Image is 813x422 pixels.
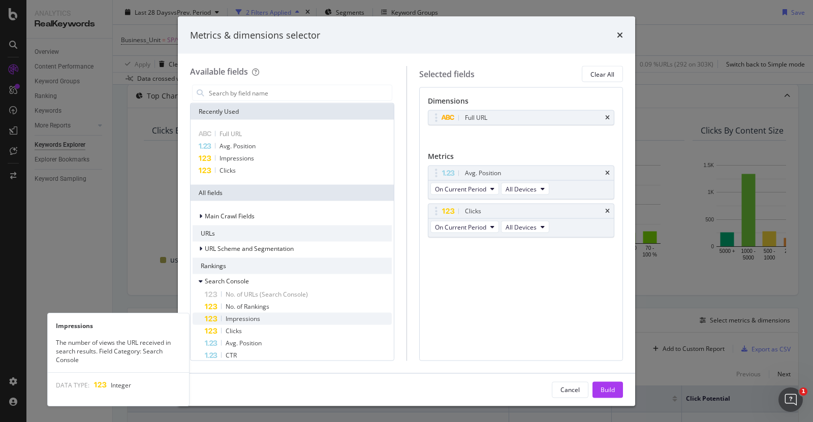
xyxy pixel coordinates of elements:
[226,302,269,311] span: No. of Rankings
[465,113,487,123] div: Full URL
[205,244,294,253] span: URL Scheme and Segmentation
[428,204,615,238] div: ClickstimesOn Current PeriodAll Devices
[226,314,260,323] span: Impressions
[605,170,610,176] div: times
[501,183,549,195] button: All Devices
[430,221,499,233] button: On Current Period
[778,387,803,412] iframe: Intercom live chat
[208,85,392,101] input: Search by field name
[590,70,614,78] div: Clear All
[430,183,499,195] button: On Current Period
[48,321,189,330] div: Impressions
[506,184,537,193] span: All Devices
[465,168,501,178] div: Avg. Position
[592,381,623,398] button: Build
[191,104,394,120] div: Recently Used
[419,68,475,80] div: Selected fields
[501,221,549,233] button: All Devices
[191,185,394,201] div: All fields
[428,151,615,166] div: Metrics
[220,129,242,138] span: Full URL
[193,258,392,274] div: Rankings
[220,142,256,150] span: Avg. Position
[428,166,615,200] div: Avg. PositiontimesOn Current PeriodAll Devices
[226,339,262,347] span: Avg. Position
[465,206,481,216] div: Clicks
[226,290,308,299] span: No. of URLs (Search Console)
[205,212,255,220] span: Main Crawl Fields
[190,66,248,77] div: Available fields
[205,277,249,285] span: Search Console
[435,222,486,231] span: On Current Period
[506,222,537,231] span: All Devices
[560,385,580,394] div: Cancel
[605,208,610,214] div: times
[220,166,236,175] span: Clicks
[617,28,623,42] div: times
[193,225,392,242] div: URLs
[428,110,615,125] div: Full URLtimes
[435,184,486,193] span: On Current Period
[220,154,254,163] span: Impressions
[428,96,615,110] div: Dimensions
[190,28,320,42] div: Metrics & dimensions selector
[48,338,189,364] div: The number of views the URL received in search results. Field Category: Search Console
[601,385,615,394] div: Build
[582,66,623,82] button: Clear All
[605,115,610,121] div: times
[799,387,807,396] span: 1
[226,327,242,335] span: Clicks
[178,16,635,406] div: modal
[552,381,588,398] button: Cancel
[226,351,237,360] span: CTR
